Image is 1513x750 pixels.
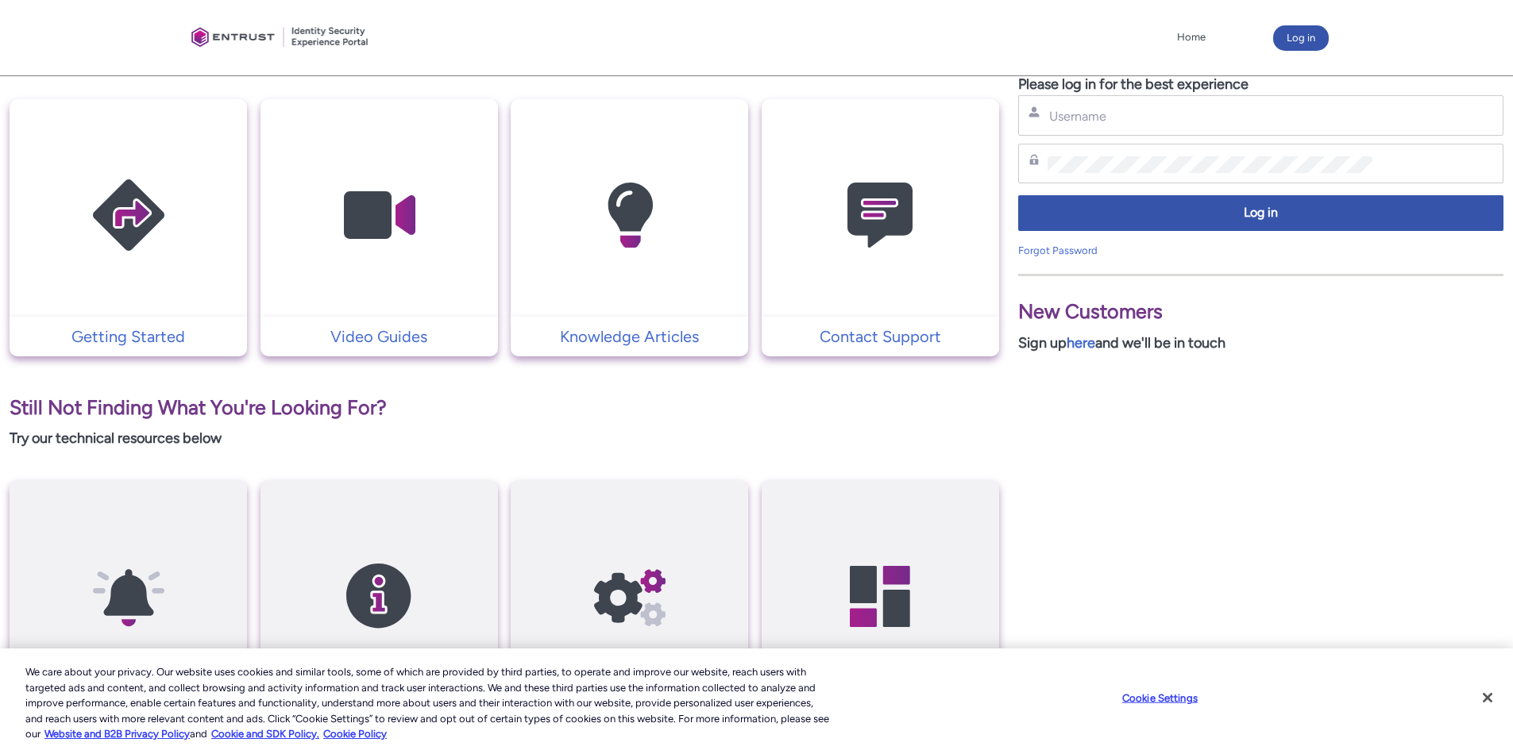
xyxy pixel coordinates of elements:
p: Still Not Finding What You're Looking For? [10,393,999,423]
a: More information about our cookie policy., opens in a new tab [44,728,190,740]
p: Knowledge Articles [519,325,740,348]
p: Try our technical resources below [10,428,999,449]
a: Contact Support [762,325,999,348]
a: Getting Started [10,325,247,348]
p: Getting Started [17,325,239,348]
img: Developer Hub [805,511,955,682]
a: Video Guides [261,325,498,348]
img: API Release Notes [53,511,204,682]
div: We care about your privacy. Our website uses cookies and similar tools, some of which are provide... [25,664,832,742]
p: New Customers [1018,297,1503,327]
a: Home [1173,25,1210,49]
button: Log in [1273,25,1329,51]
a: Forgot Password [1018,244,1098,256]
img: Video Guides [303,130,454,301]
button: Cookie Settings [1110,683,1210,714]
p: Contact Support [770,325,991,348]
button: Close [1470,680,1505,715]
span: Log in [1029,204,1493,222]
a: Knowledge Articles [511,325,748,348]
img: Knowledge Articles [554,130,705,301]
p: Sign up and we'll be in touch [1018,333,1503,354]
img: API Reference [554,511,705,682]
a: Cookie and SDK Policy. [211,728,319,740]
button: Log in [1018,195,1503,231]
input: Username [1048,108,1372,125]
img: SDK Release Notes [303,511,454,682]
a: Cookie Policy [323,728,387,740]
img: Contact Support [805,130,955,301]
p: Please log in for the best experience [1018,74,1503,95]
a: here [1067,334,1095,352]
img: Getting Started [53,130,204,301]
p: Video Guides [268,325,490,348]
